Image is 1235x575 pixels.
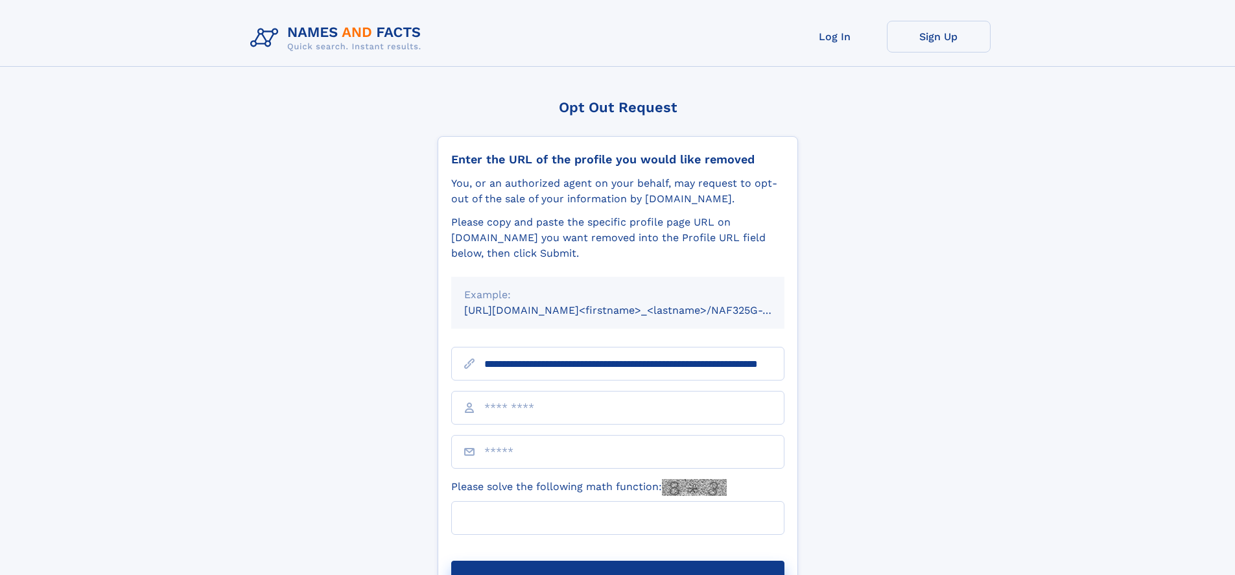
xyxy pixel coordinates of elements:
a: Log In [783,21,887,53]
small: [URL][DOMAIN_NAME]<firstname>_<lastname>/NAF325G-xxxxxxxx [464,304,809,316]
div: Enter the URL of the profile you would like removed [451,152,784,167]
label: Please solve the following math function: [451,479,727,496]
div: You, or an authorized agent on your behalf, may request to opt-out of the sale of your informatio... [451,176,784,207]
a: Sign Up [887,21,991,53]
div: Opt Out Request [438,99,798,115]
div: Example: [464,287,771,303]
img: Logo Names and Facts [245,21,432,56]
div: Please copy and paste the specific profile page URL on [DOMAIN_NAME] you want removed into the Pr... [451,215,784,261]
